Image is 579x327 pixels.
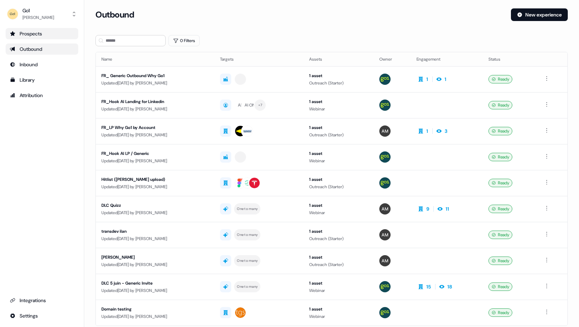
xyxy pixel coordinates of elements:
div: 1 asset [309,150,368,157]
div: One to many [237,206,258,212]
div: 1 [426,128,428,135]
div: Updated [DATE] by [PERSON_NAME] [101,131,209,138]
div: Settings [10,312,74,319]
button: 0 Filters [168,35,200,46]
div: Library [10,76,74,83]
img: alexandre [379,229,391,240]
div: Ready [488,231,512,239]
div: + 7 [258,102,262,108]
img: Antoine [379,74,391,85]
img: Antoine [379,307,391,318]
img: alexandre [379,255,391,266]
div: Webinar [309,209,368,216]
div: Updated [DATE] by [PERSON_NAME] [101,287,209,294]
div: 1 asset [309,124,368,131]
div: 1 asset [309,72,368,79]
div: Updated [DATE] by [PERSON_NAME] [101,313,209,320]
div: FR_LP Why Go1 by Account [101,124,209,131]
div: 3 [445,128,447,135]
div: Hitlist ([PERSON_NAME] upload) [101,176,209,183]
div: 1 [445,76,446,83]
div: Prospects [10,30,74,37]
img: Antoine [379,281,391,292]
a: Go to outbound experience [6,43,78,55]
div: Outbound [10,46,74,53]
div: Ready [488,179,512,187]
div: Updated [DATE] by [PERSON_NAME] [101,105,209,113]
div: Ready [488,282,512,291]
div: Inbound [10,61,74,68]
img: alexandre [379,203,391,214]
div: One to many [237,258,258,264]
div: Updated [DATE] by [PERSON_NAME] [101,235,209,242]
div: DLC Quizz [101,202,209,209]
div: [PERSON_NAME] [101,254,209,261]
div: transdev ilan [101,228,209,235]
div: 9 [426,205,429,212]
div: FR_Hook AI LP / Generic [101,150,209,157]
div: Webinar [309,287,368,294]
th: Engagement [411,52,483,66]
th: Targets [214,52,303,66]
h3: Outbound [95,9,134,20]
img: alexandre [379,125,391,137]
div: Ready [488,153,512,161]
div: 1 asset [309,202,368,209]
th: Status [483,52,537,66]
div: 1 asset [309,228,368,235]
button: Go1[PERSON_NAME] [6,6,78,22]
div: Ready [488,75,512,83]
div: FR_ Generic Outbound Why Go1 [101,72,209,79]
div: Ready [488,257,512,265]
div: Updated [DATE] by [PERSON_NAME] [101,261,209,268]
div: Webinar [309,313,368,320]
img: Antoine [379,151,391,163]
div: Ready [488,101,512,109]
div: 1 [426,76,428,83]
div: Integrations [10,297,74,304]
div: Updated [DATE] by [PERSON_NAME] [101,157,209,164]
div: 18 [447,283,452,290]
div: Ready [488,127,512,135]
div: DLC 5 juin - Generic Invite [101,280,209,287]
div: Outreach (Starter) [309,261,368,268]
div: Updated [DATE] by [PERSON_NAME] [101,183,209,190]
div: FR_Hook AI Landing for Linkedin [101,98,209,105]
a: Go to templates [6,74,78,86]
a: Go to integrations [6,295,78,306]
div: AU [245,102,250,109]
img: Antoine [379,177,391,189]
div: Outreach (Starter) [309,183,368,190]
div: Go1 [22,7,54,14]
div: Webinar [309,157,368,164]
a: Go to attribution [6,90,78,101]
a: Go to integrations [6,310,78,321]
div: 1 asset [309,306,368,313]
div: Ready [488,205,512,213]
div: One to many [237,232,258,238]
img: Antoine [379,100,391,111]
div: Webinar [309,105,368,113]
div: Outreach (Starter) [309,80,368,87]
div: 1 asset [309,280,368,287]
div: Attribution [10,92,74,99]
div: Outreach (Starter) [309,131,368,138]
div: Ready [488,308,512,317]
div: 1 asset [309,98,368,105]
div: Updated [DATE] by [PERSON_NAME] [101,209,209,216]
a: Go to Inbound [6,59,78,70]
div: [PERSON_NAME] [22,14,54,21]
div: Outreach (Starter) [309,235,368,242]
div: One to many [237,284,258,290]
div: 15 [426,283,431,290]
th: Name [96,52,214,66]
div: Domain testing [101,306,209,313]
div: 1 asset [309,176,368,183]
button: New experience [511,8,568,21]
div: 11 [446,205,449,212]
div: Updated [DATE] by [PERSON_NAME] [101,80,209,87]
div: AB [238,102,243,109]
div: 1 asset [309,254,368,261]
th: Owner [374,52,411,66]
